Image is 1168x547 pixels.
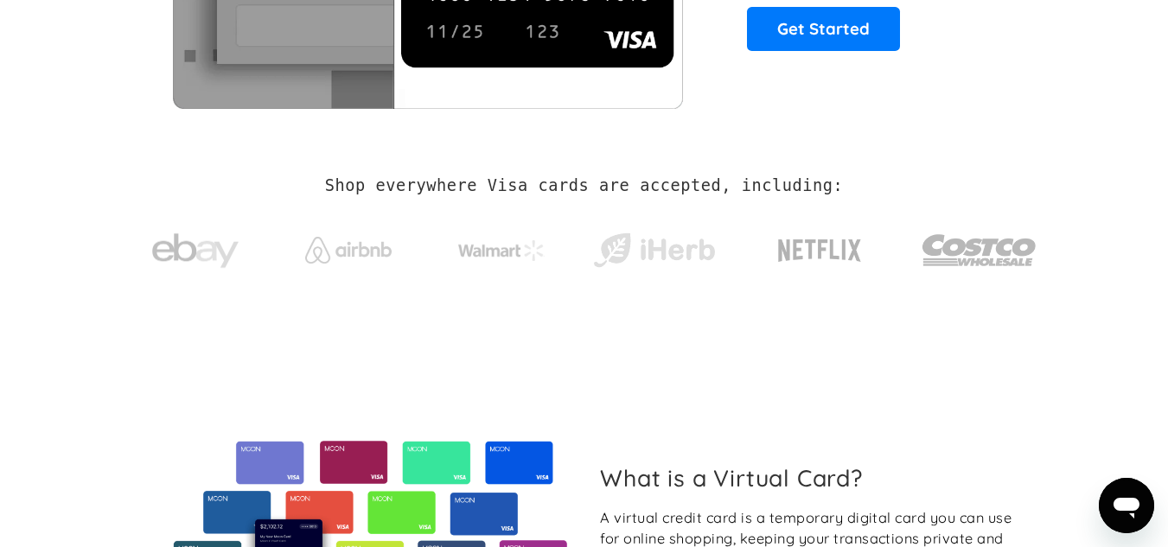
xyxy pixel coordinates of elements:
iframe: Botón para iniciar la ventana de mensajería [1099,478,1154,533]
a: Airbnb [284,219,412,272]
a: iHerb [590,211,718,282]
h2: What is a Virtual Card? [600,464,1023,492]
a: Costco [922,200,1037,291]
img: Netflix [776,229,863,272]
a: Walmart [437,223,565,270]
a: ebay [131,207,260,287]
img: ebay [152,224,239,278]
a: Get Started [747,7,900,50]
img: Airbnb [305,237,392,264]
img: iHerb [590,228,718,273]
a: Netflix [743,212,897,281]
img: Costco [922,218,1037,283]
h2: Shop everywhere Visa cards are accepted, including: [325,176,843,195]
img: Walmart [458,240,545,261]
